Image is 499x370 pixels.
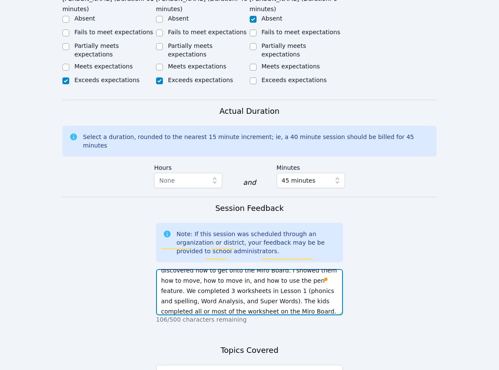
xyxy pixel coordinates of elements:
[74,63,133,70] label: Meets expectations
[215,202,283,214] h3: Session Feedback
[262,42,306,58] label: Partially meets expectations
[154,173,222,188] button: None
[277,160,345,173] label: Minutes
[83,133,430,150] div: Select a duration, rounded to the nearest 15 minute increment; ie, a 40 minute session should be ...
[168,15,189,22] label: Absent
[221,344,278,356] h3: Topics Covered
[74,42,119,58] label: Partially meets expectations
[74,15,95,22] label: Absent
[282,175,316,186] span: 45 minutes
[168,42,213,58] label: Partially meets expectations
[168,77,233,83] label: Exceeds expectations
[156,269,343,315] textarea: To enrich screen reader interactions, please activate Accessibility in Grammarly extension settings
[156,315,343,324] p: 106/500 characters remaining
[277,173,345,188] button: 45 minutes
[159,177,175,184] span: None
[74,77,139,83] label: Exceeds expectations
[243,178,256,188] div: and
[262,77,327,83] label: Exceeds expectations
[168,29,247,36] label: Fails to meet expectations
[219,105,279,117] h3: Actual Duration
[154,160,222,173] label: Hours
[177,230,337,255] div: Note: If this session was scheduled through an organization or district, your feedback may be be ...
[262,63,320,70] label: Meets expectations
[262,29,340,36] label: Fails to meet expectations
[168,63,227,70] label: Meets expectations
[74,29,153,36] label: Fails to meet expectations
[262,15,283,22] label: Absent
